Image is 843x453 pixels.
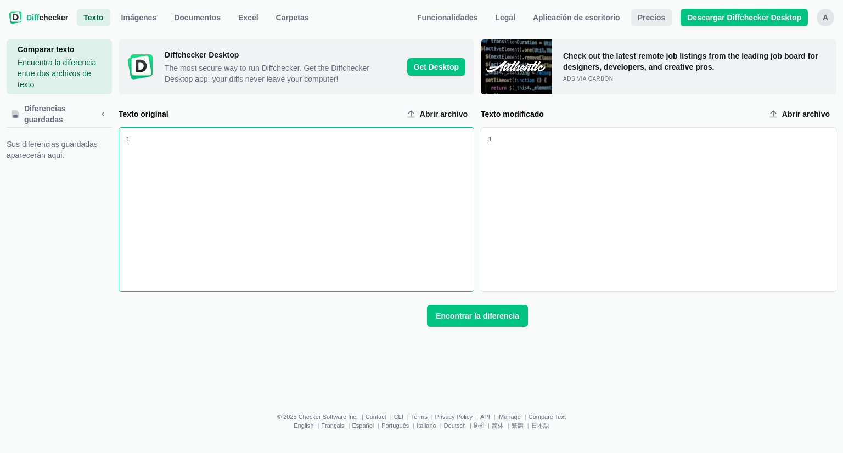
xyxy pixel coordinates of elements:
[481,39,552,94] img: undefined icon
[81,12,105,23] span: Texto
[119,39,474,94] a: Diffchecker Desktop iconDiffchecker Desktop The most secure way to run Diffchecker. Get the Diffc...
[415,12,480,23] span: Funcionalidades
[418,109,470,120] span: Abrir archivo
[817,9,834,26] button: A
[274,12,311,23] span: Carpetas
[780,109,832,120] span: Abrir archivo
[18,57,101,90] p: Encuentra la diferencia entre dos archivos de texto
[119,109,398,120] label: Texto original
[18,44,101,55] h1: Comparar texto
[480,414,490,420] a: API
[77,9,110,26] a: Texto
[366,414,386,420] a: Contact
[165,63,398,84] span: The most secure way to run Diffchecker. Get the Diffchecker Desktop app: your diffs never leave y...
[765,105,836,123] label: Texto modificado upload
[167,9,227,26] a: Documentos
[352,422,374,429] a: Español
[277,414,366,420] li: © 2025 Checker Software Inc.
[172,12,223,23] span: Documentos
[444,422,466,429] a: Deutsch
[488,134,492,145] div: 1
[26,13,39,22] span: Diff
[236,12,261,23] span: Excel
[434,310,521,321] span: Encontrar la diferencia
[493,12,518,23] span: Legal
[563,76,613,82] span: ads via Carbon
[685,12,803,23] span: Descargar Diffchecker Desktop
[512,422,524,429] a: 繁體
[488,9,522,26] a: Legal
[165,49,398,60] span: Diffchecker Desktop
[127,54,154,80] img: Diffchecker Desktop icon
[526,9,627,26] a: Aplicación de escritorio
[119,12,159,23] span: Imágenes
[563,50,836,72] p: Check out the latest remote job listings from the leading job board for designers, developers, an...
[435,414,473,420] a: Privacy Policy
[474,422,484,429] a: हिन्दी
[407,58,465,76] span: Get Desktop
[411,9,484,26] a: Funcionalidades
[232,9,265,26] a: Excel
[7,139,112,161] span: Sus diferencias guardadas aparecerán aquí.
[22,103,86,125] span: Diferencias guardadas
[130,128,474,291] div: Texto original input
[9,9,68,26] a: Diffchecker
[9,11,22,24] img: Diffchecker logo
[394,414,403,420] a: CLI
[681,9,808,26] a: Descargar Diffchecker Desktop
[492,128,836,291] div: Texto modificado input
[115,9,164,26] a: Imágenes
[531,12,622,23] span: Aplicación de escritorio
[631,9,672,26] a: Precios
[417,422,436,429] a: Italiano
[321,422,344,429] a: Français
[531,422,549,429] a: 日本語
[481,109,760,120] label: Texto modificado
[529,414,566,420] a: Compare Text
[126,134,130,145] div: 1
[94,105,112,123] button: Minimize sidebar
[381,422,409,429] a: Português
[481,39,836,94] a: Check out the latest remote job listings from the leading job board for designers, developers, an...
[498,414,521,420] a: iManage
[402,105,474,123] label: Texto original upload
[492,422,504,429] a: 简体
[269,9,316,26] button: Carpetas
[294,422,313,429] a: English
[427,305,528,327] button: Encontrar la diferencia
[411,414,428,420] a: Terms
[26,12,68,23] span: checker
[636,12,668,23] span: Precios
